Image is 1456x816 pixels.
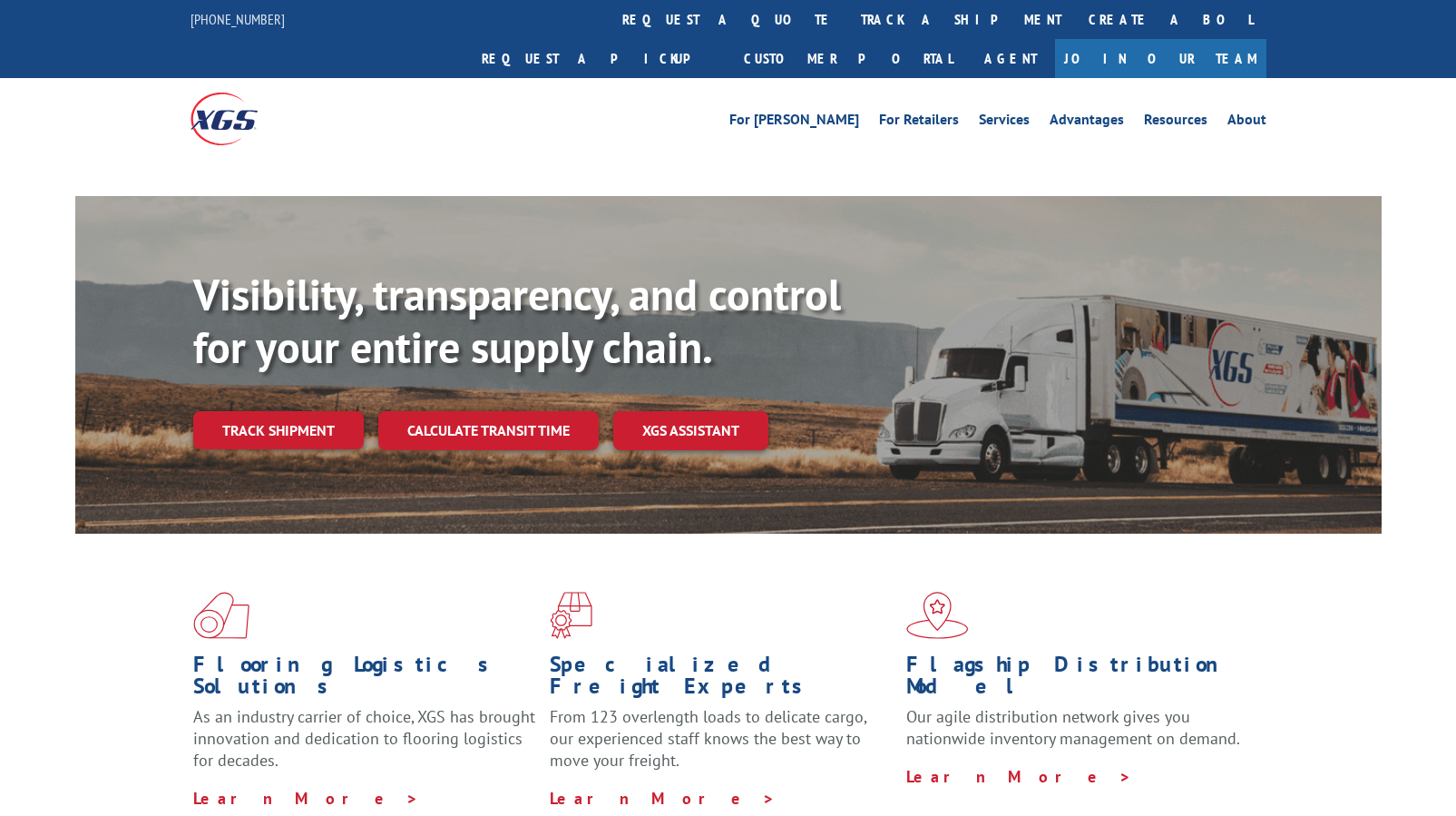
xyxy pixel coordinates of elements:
a: For [PERSON_NAME] [729,113,859,133]
a: Learn More > [906,766,1132,787]
p: From 123 overlength loads to delicate cargo, our experienced staff knows the best way to move you... [550,706,893,787]
a: Agent [966,39,1055,78]
a: Learn More > [193,788,419,809]
a: Track shipment [193,411,364,449]
a: Learn More > [550,788,776,809]
a: Resources [1144,113,1207,133]
img: xgs-icon-total-supply-chain-intelligence-red [193,592,249,639]
a: XGS ASSISTANT [613,411,768,450]
a: Advantages [1050,113,1124,133]
img: xgs-icon-flagship-distribution-model-red [906,592,969,639]
h1: Specialized Freight Experts [550,654,893,706]
h1: Flagship Distribution Model [906,654,1249,706]
a: Calculate transit time [378,411,599,450]
img: xgs-icon-focused-on-flooring-red [550,592,592,639]
span: Our agile distribution network gives you nationwide inventory management on demand. [906,706,1240,749]
b: Visibility, transparency, and control for your entire supply chain. [193,266,841,375]
h1: Flooring Logistics Solutions [193,654,536,706]
a: Services [979,113,1030,133]
a: For Retailers [879,113,959,133]
span: As an industry carrier of choice, XGS has brought innovation and dedication to flooring logistics... [193,706,535,771]
a: [PHONE_NUMBER] [191,10,285,28]
a: Customer Portal [730,39,966,78]
a: Request a pickup [468,39,730,78]
a: Join Our Team [1055,39,1266,78]
a: About [1227,113,1266,133]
